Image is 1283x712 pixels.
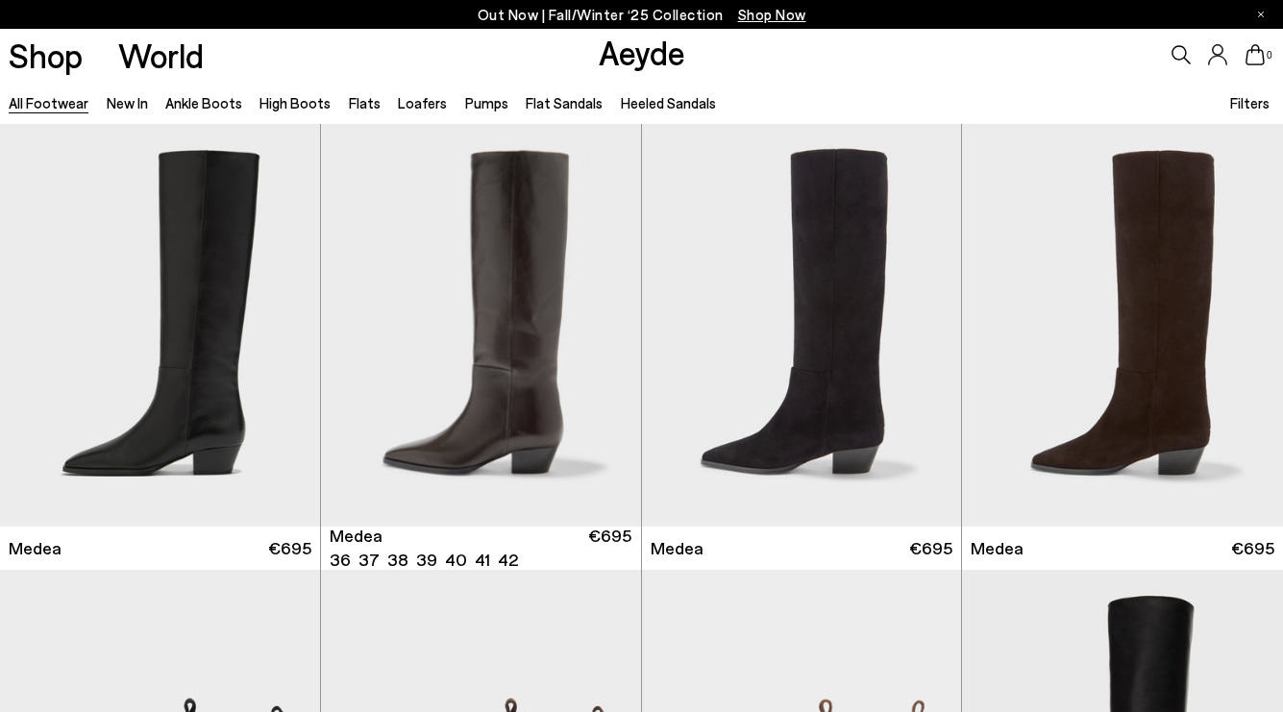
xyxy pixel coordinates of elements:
[9,38,83,72] a: Shop
[478,3,806,27] p: Out Now | Fall/Winter ‘25 Collection
[107,94,148,111] a: New In
[642,124,962,526] img: Medea Suede Knee-High Boots
[498,548,518,572] li: 42
[1230,94,1270,111] span: Filters
[358,548,380,572] li: 37
[349,94,381,111] a: Flats
[642,527,962,570] a: Medea €695
[971,536,1024,560] span: Medea
[259,94,331,111] a: High Boots
[330,548,512,572] ul: variant
[1265,50,1274,61] span: 0
[651,536,703,560] span: Medea
[9,536,62,560] span: Medea
[321,124,641,526] div: 1 / 6
[416,548,437,572] li: 39
[1246,44,1265,65] a: 0
[321,124,641,526] img: Medea Knee-High Boots
[398,94,447,111] a: Loafers
[268,536,311,560] span: €695
[588,524,631,572] span: €695
[738,6,806,23] span: Navigate to /collections/new-in
[526,94,603,111] a: Flat Sandals
[475,548,490,572] li: 41
[962,124,1283,526] img: Medea Suede Knee-High Boots
[321,124,641,526] a: Next slide Previous slide
[909,536,952,560] span: €695
[321,527,641,570] a: Medea 36 37 38 39 40 41 42 €695
[445,548,467,572] li: 40
[330,548,351,572] li: 36
[330,524,382,548] span: Medea
[621,94,716,111] a: Heeled Sandals
[465,94,508,111] a: Pumps
[599,32,685,72] a: Aeyde
[1231,536,1274,560] span: €695
[118,38,204,72] a: World
[962,527,1283,570] a: Medea €695
[387,548,408,572] li: 38
[9,94,88,111] a: All Footwear
[165,94,242,111] a: Ankle Boots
